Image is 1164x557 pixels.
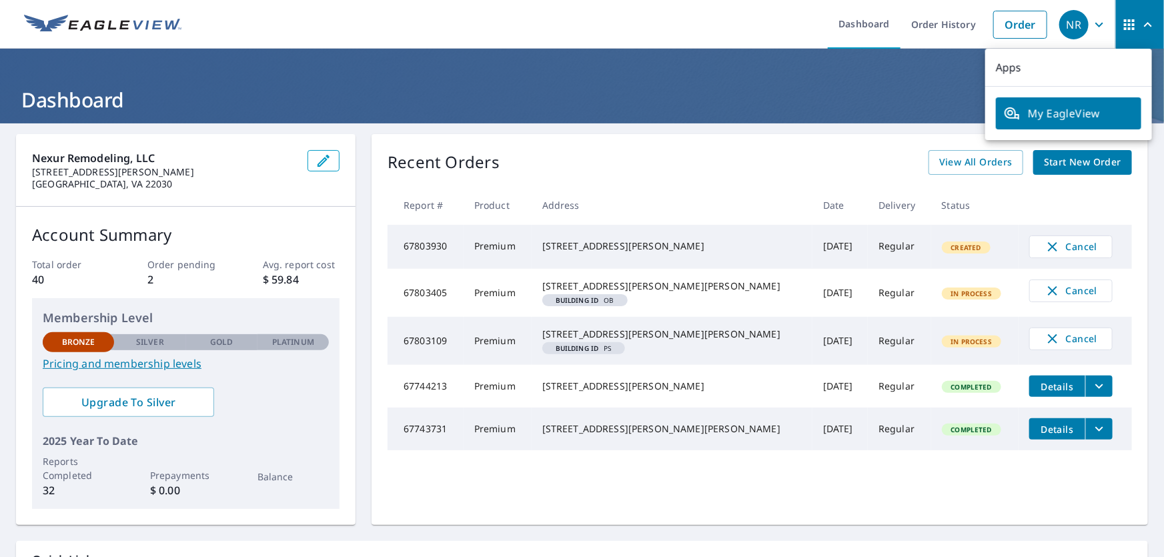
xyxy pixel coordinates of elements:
[1029,418,1085,440] button: detailsBtn-67743731
[1085,418,1113,440] button: filesDropdownBtn-67743731
[147,257,224,271] p: Order pending
[812,225,868,269] td: [DATE]
[812,269,868,317] td: [DATE]
[556,345,599,352] em: Building ID
[812,408,868,450] td: [DATE]
[136,336,164,348] p: Silver
[464,225,532,269] td: Premium
[868,225,931,269] td: Regular
[548,345,620,352] span: PS
[1004,105,1133,121] span: My EagleView
[1029,235,1113,258] button: Cancel
[32,223,340,247] p: Account Summary
[388,365,464,408] td: 67744213
[53,395,203,410] span: Upgrade To Silver
[943,337,1001,346] span: In Process
[943,289,1001,298] span: In Process
[929,150,1023,175] a: View All Orders
[812,365,868,408] td: [DATE]
[1037,423,1077,436] span: Details
[388,317,464,365] td: 67803109
[542,380,802,393] div: [STREET_ADDRESS][PERSON_NAME]
[542,280,802,293] div: [STREET_ADDRESS][PERSON_NAME][PERSON_NAME]
[43,356,329,372] a: Pricing and membership levels
[1044,154,1121,171] span: Start New Order
[1029,280,1113,302] button: Cancel
[868,185,931,225] th: Delivery
[32,257,109,271] p: Total order
[542,422,802,436] div: [STREET_ADDRESS][PERSON_NAME][PERSON_NAME]
[388,150,500,175] p: Recent Orders
[32,271,109,288] p: 40
[32,150,297,166] p: Nexur Remodeling, LLC
[150,468,221,482] p: Prepayments
[931,185,1019,225] th: Status
[43,454,114,482] p: Reports Completed
[868,317,931,365] td: Regular
[388,185,464,225] th: Report #
[542,239,802,253] div: [STREET_ADDRESS][PERSON_NAME]
[464,269,532,317] td: Premium
[812,317,868,365] td: [DATE]
[985,49,1152,87] p: Apps
[993,11,1047,39] a: Order
[868,365,931,408] td: Regular
[150,482,221,498] p: $ 0.00
[542,328,802,341] div: [STREET_ADDRESS][PERSON_NAME][PERSON_NAME]
[1043,239,1099,255] span: Cancel
[32,166,297,178] p: [STREET_ADDRESS][PERSON_NAME]
[464,408,532,450] td: Premium
[388,408,464,450] td: 67743731
[43,388,214,417] a: Upgrade To Silver
[24,15,181,35] img: EV Logo
[464,185,532,225] th: Product
[1037,380,1077,393] span: Details
[1085,376,1113,397] button: filesDropdownBtn-67744213
[812,185,868,225] th: Date
[556,297,599,304] em: Building ID
[388,225,464,269] td: 67803930
[210,336,233,348] p: Gold
[263,271,340,288] p: $ 59.84
[272,336,314,348] p: Platinum
[1059,10,1089,39] div: NR
[1029,376,1085,397] button: detailsBtn-67744213
[1029,328,1113,350] button: Cancel
[257,470,329,484] p: Balance
[43,433,329,449] p: 2025 Year To Date
[1043,331,1099,347] span: Cancel
[996,97,1141,129] a: My EagleView
[1043,283,1099,299] span: Cancel
[464,365,532,408] td: Premium
[464,317,532,365] td: Premium
[943,382,1000,392] span: Completed
[943,425,1000,434] span: Completed
[939,154,1013,171] span: View All Orders
[32,178,297,190] p: [GEOGRAPHIC_DATA], VA 22030
[62,336,95,348] p: Bronze
[532,185,812,225] th: Address
[868,269,931,317] td: Regular
[868,408,931,450] td: Regular
[43,482,114,498] p: 32
[1033,150,1132,175] a: Start New Order
[43,309,329,327] p: Membership Level
[388,269,464,317] td: 67803405
[548,297,622,304] span: OB
[263,257,340,271] p: Avg. report cost
[943,243,989,252] span: Created
[147,271,224,288] p: 2
[16,86,1148,113] h1: Dashboard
